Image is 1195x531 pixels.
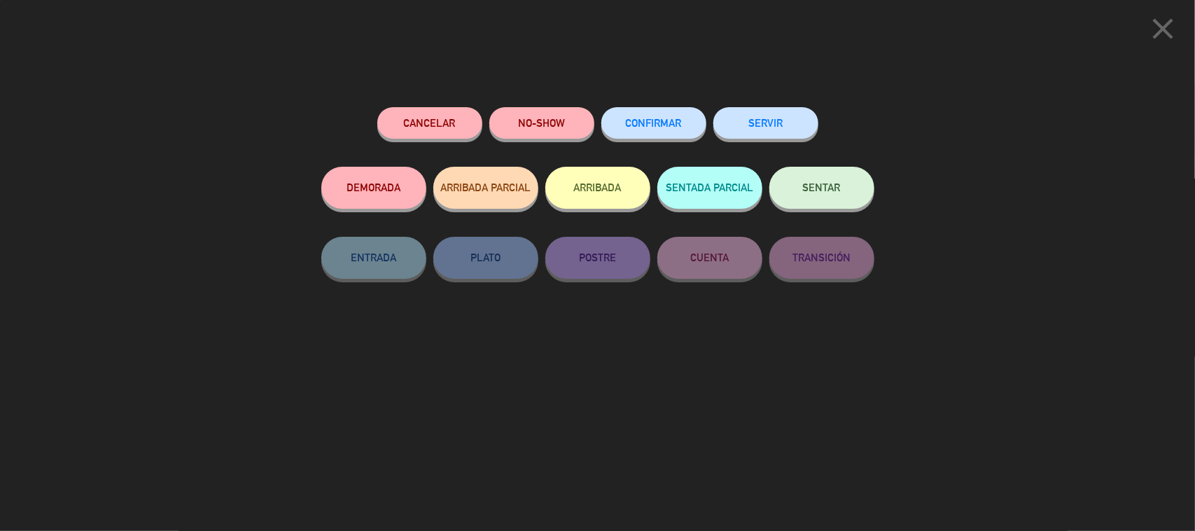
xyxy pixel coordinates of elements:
button: CUENTA [657,237,762,279]
button: ARRIBADA [545,167,650,209]
button: NO-SHOW [489,107,594,139]
button: SENTADA PARCIAL [657,167,762,209]
button: SERVIR [713,107,818,139]
span: SENTAR [803,181,841,193]
button: Cancelar [377,107,482,139]
button: TRANSICIÓN [769,237,874,279]
button: PLATO [433,237,538,279]
button: ARRIBADA PARCIAL [433,167,538,209]
button: SENTAR [769,167,874,209]
button: CONFIRMAR [601,107,706,139]
span: ARRIBADA PARCIAL [440,181,531,193]
span: CONFIRMAR [626,117,682,129]
button: POSTRE [545,237,650,279]
button: close [1141,11,1184,52]
button: ENTRADA [321,237,426,279]
button: DEMORADA [321,167,426,209]
i: close [1145,11,1180,46]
